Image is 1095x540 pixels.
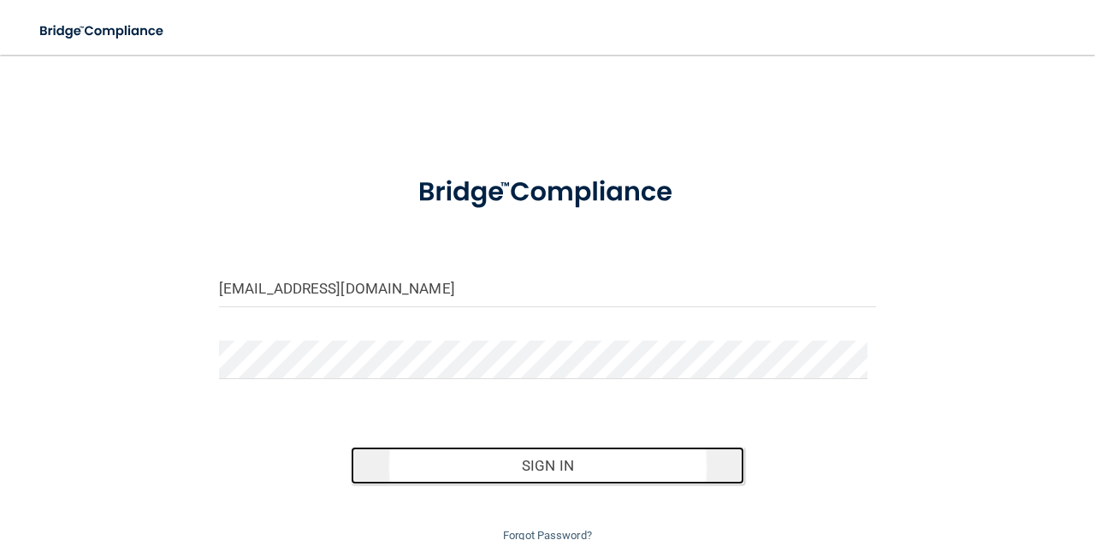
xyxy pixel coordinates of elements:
button: Sign In [351,447,745,484]
input: Email [219,269,876,307]
img: bridge_compliance_login_screen.278c3ca4.svg [390,157,706,228]
iframe: Drift Widget Chat Controller [799,418,1074,487]
img: bridge_compliance_login_screen.278c3ca4.svg [26,14,180,49]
